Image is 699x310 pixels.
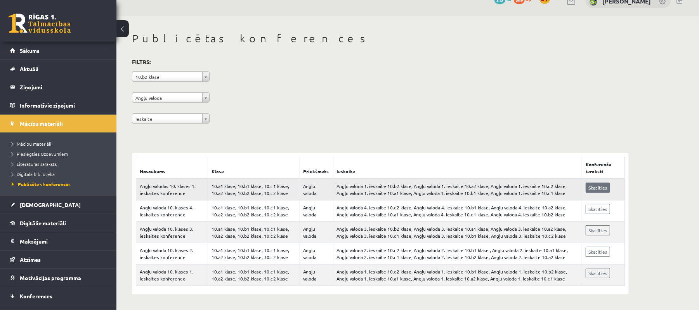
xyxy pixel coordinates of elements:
[300,179,333,200] td: Angļu valoda
[12,140,109,147] a: Mācību materiāli
[300,200,333,222] td: Angļu valoda
[132,92,210,103] a: Angļu valoda
[300,222,333,243] td: Angļu valoda
[132,57,619,67] h3: Filtrs:
[12,161,57,167] span: Literatūras saraksts
[10,196,107,214] a: [DEMOGRAPHIC_DATA]
[135,72,199,82] span: 10.b2 klase
[208,243,300,265] td: 10.a1 klase, 10.b1 klase, 10.c1 klase, 10.a2 klase, 10.b2 klase, 10.c2 klase
[136,157,208,179] th: Nosaukums
[12,141,51,147] span: Mācību materiāli
[10,42,107,59] a: Sākums
[10,214,107,232] a: Digitālie materiāli
[208,222,300,243] td: 10.a1 klase, 10.b1 klase, 10.c1 klase, 10.a2 klase, 10.b2 klase, 10.c2 klase
[10,232,107,250] a: Maksājumi
[10,115,107,132] a: Mācību materiāli
[12,171,109,178] a: Digitālā bibliotēka
[136,179,208,200] td: Angļu valodas 10. klases 1. ieskaites konference
[10,269,107,287] a: Motivācijas programma
[20,219,66,226] span: Digitālie materiāli
[300,243,333,265] td: Angļu valoda
[12,150,109,157] a: Pieslēgties Uzdevumiem
[12,160,109,167] a: Literatūras saraksts
[586,183,610,193] a: Skatīties
[586,225,610,235] a: Skatīties
[9,14,71,33] a: Rīgas 1. Tālmācības vidusskola
[208,265,300,286] td: 10.a1 klase, 10.b1 klase, 10.c1 klase, 10.a2 klase, 10.b2 klase, 10.c2 klase
[208,157,300,179] th: Klase
[136,265,208,286] td: Angļu valoda 10. klases 1. ieskaites konference
[208,179,300,200] td: 10.a1 klase, 10.b1 klase, 10.c1 klase, 10.a2 klase, 10.b2 klase, 10.c2 klase
[586,268,610,278] a: Skatīties
[10,60,107,78] a: Aktuāli
[135,114,199,124] span: Ieskaite
[20,96,107,114] legend: Informatīvie ziņojumi
[20,201,81,208] span: [DEMOGRAPHIC_DATA]
[20,293,52,300] span: Konferences
[582,157,625,179] th: Konferenču ieraksti
[208,200,300,222] td: 10.a1 klase, 10.b1 klase, 10.c1 klase, 10.a2 klase, 10.b2 klase, 10.c2 klase
[300,265,333,286] td: Angļu valoda
[10,96,107,114] a: Informatīvie ziņojumi
[586,204,610,214] a: Skatīties
[333,200,582,222] td: Angļu valoda 4. ieskaite 10.c2 klase, Angļu valoda 4. ieskaite 10.b1 klase, Angļu valoda 4. ieska...
[20,232,107,250] legend: Maksājumi
[136,243,208,265] td: Angļu valoda 10. klases 2. ieskaites konference
[12,151,68,157] span: Pieslēgties Uzdevumiem
[20,120,63,127] span: Mācību materiāli
[12,181,109,188] a: Publicētas konferences
[586,247,610,257] a: Skatīties
[132,113,210,124] a: Ieskaite
[20,256,41,263] span: Atzīmes
[132,71,210,82] a: 10.b2 klase
[20,274,81,281] span: Motivācijas programma
[333,265,582,286] td: Angļu valoda 1. ieskaite 10.c2 klase, Angļu valoda 1. ieskaite 10.b1 klase, Angļu valoda 1. ieska...
[333,179,582,200] td: Angļu valoda 1. ieskaite 10.b2 klase, Angļu valoda 1. ieskaite 10.a2 klase, Angļu valoda 1. ieska...
[135,93,199,103] span: Angļu valoda
[300,157,333,179] th: Priekšmets
[333,157,582,179] th: Ieskaite
[10,287,107,305] a: Konferences
[10,78,107,96] a: Ziņojumi
[10,251,107,268] a: Atzīmes
[12,171,55,177] span: Digitālā bibliotēka
[20,65,38,72] span: Aktuāli
[333,222,582,243] td: Angļu valoda 3. ieskaite 10.b2 klase, Angļu valoda 3. ieskaite 10.a1 klase, Angļu valoda 3. ieska...
[136,222,208,243] td: Angļu valoda 10. klases 3. ieskaites konference
[20,47,40,54] span: Sākums
[132,32,629,45] h1: Publicētas konferences
[136,200,208,222] td: Angļu valoda 10. klases 4. ieskaites konference
[20,78,107,96] legend: Ziņojumi
[12,181,71,187] span: Publicētas konferences
[333,243,582,265] td: Angļu valoda 2. ieskaite 10.c2 klase, Angļu valoda 2. ieskaite 10.b1 klase , Angļu valoda 2. iesk...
